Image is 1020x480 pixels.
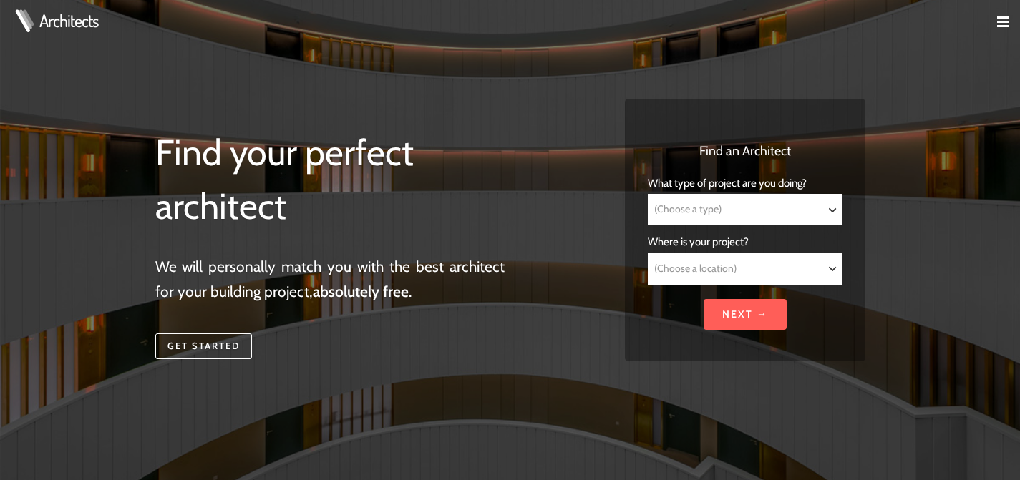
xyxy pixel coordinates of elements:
img: Architects [11,9,37,32]
strong: absolutely free [313,283,409,300]
input: Next → [704,299,787,330]
p: We will personally match you with the best architect for your building project, . [155,254,505,305]
h1: Find your perfect architect [155,126,505,234]
a: Architects [39,12,98,29]
span: Where is your project? [648,235,749,248]
h3: Find an Architect [648,142,842,161]
span: What type of project are you doing? [648,177,807,190]
a: Get started [155,333,252,359]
